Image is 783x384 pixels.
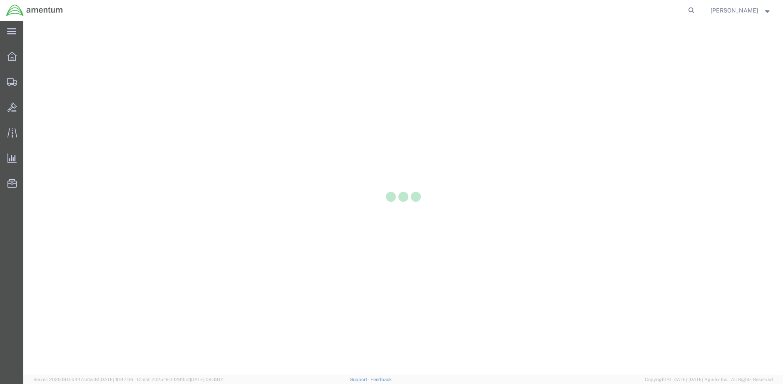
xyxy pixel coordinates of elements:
[350,377,371,382] a: Support
[710,5,772,15] button: [PERSON_NAME]
[33,377,133,382] span: Server: 2025.19.0-d447cefac8f
[711,6,758,15] span: Brian Marquez
[370,377,392,382] a: Feedback
[6,4,63,17] img: logo
[99,377,133,382] span: [DATE] 10:47:06
[645,376,773,383] span: Copyright © [DATE]-[DATE] Agistix Inc., All Rights Reserved
[137,377,224,382] span: Client: 2025.19.0-129fbcf
[190,377,224,382] span: [DATE] 09:39:01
